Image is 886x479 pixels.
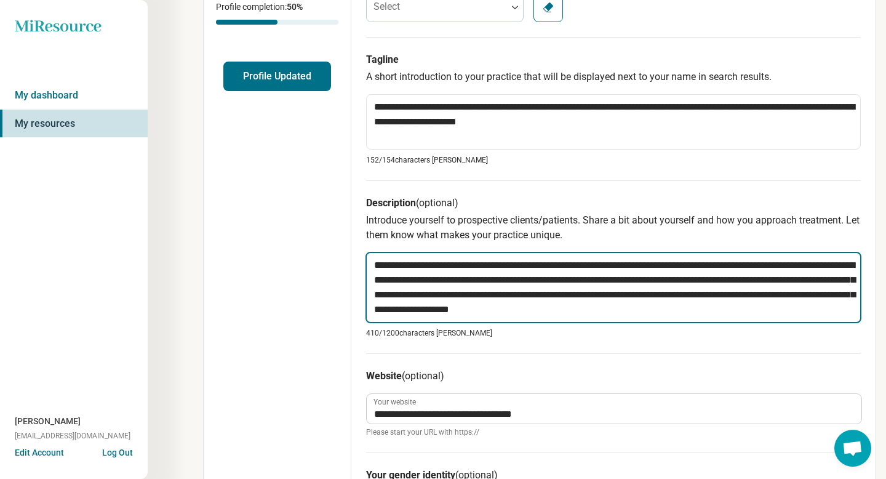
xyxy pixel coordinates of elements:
[366,70,861,84] p: A short introduction to your practice that will be displayed next to your name in search results.
[216,20,338,25] div: Profile completion
[366,196,861,211] h3: Description
[373,1,400,12] label: Select
[366,155,861,166] p: 152/ 154 characters [PERSON_NAME]
[366,52,861,67] h3: Tagline
[366,427,861,438] span: Please start your URL with https://
[102,446,133,456] button: Log Out
[15,430,130,441] span: [EMAIL_ADDRESS][DOMAIN_NAME]
[366,213,861,243] p: Introduce yourself to prospective clients/patients. Share a bit about yourself and how you approa...
[366,369,861,384] h3: Website
[402,370,444,382] span: (optional)
[287,2,303,12] span: 50 %
[15,446,64,459] button: Edit Account
[834,430,871,467] a: Open chat
[373,398,416,406] label: Your website
[416,197,458,209] span: (optional)
[15,415,81,428] span: [PERSON_NAME]
[366,328,861,339] p: 410/ 1200 characters [PERSON_NAME]
[223,62,331,91] button: Profile Updated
